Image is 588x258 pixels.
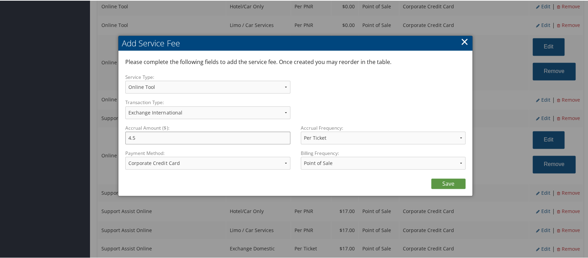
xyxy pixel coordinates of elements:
[301,149,339,156] label: Billing Frequency:
[125,124,290,131] label: Accrual Amount ($):
[125,73,290,80] label: Service Type:
[125,149,290,156] label: Payment Method:
[461,34,469,48] a: ×
[125,98,290,105] label: Transaction Type:
[301,124,343,131] label: Accrual Frequency :
[125,57,460,66] p: Please complete the following fields to add the service fee. Once created you may reorder in the ...
[431,178,465,188] a: Save
[118,35,472,50] h2: Add Service Fee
